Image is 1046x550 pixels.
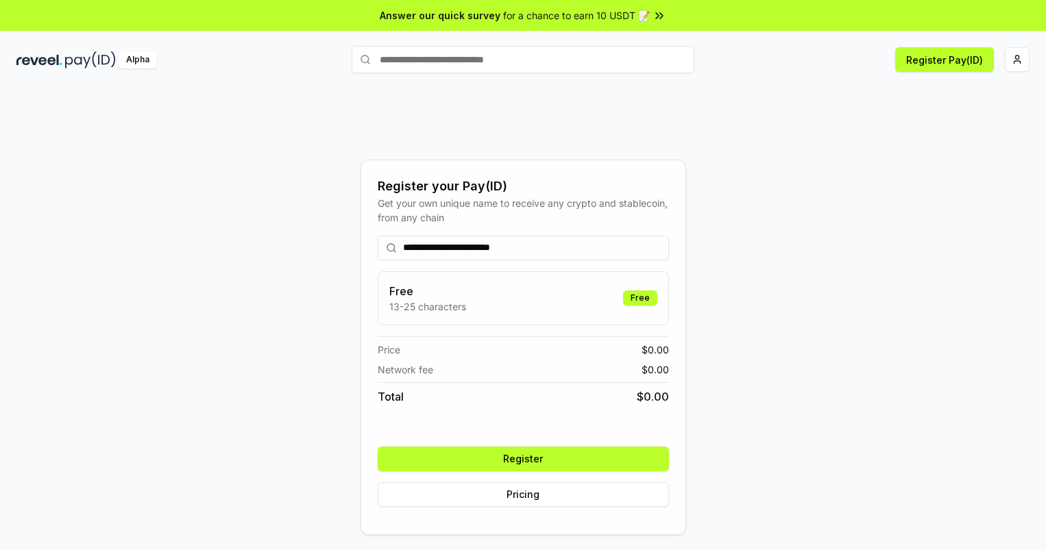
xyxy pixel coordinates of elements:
[378,388,404,405] span: Total
[389,283,466,299] h3: Free
[895,47,994,72] button: Register Pay(ID)
[378,362,433,377] span: Network fee
[623,290,657,305] div: Free
[378,196,669,225] div: Get your own unique name to receive any crypto and stablecoin, from any chain
[16,51,62,68] img: reveel_dark
[378,177,669,196] div: Register your Pay(ID)
[503,8,650,23] span: for a chance to earn 10 USDT 📝
[380,8,500,23] span: Answer our quick survey
[642,342,669,357] span: $ 0.00
[119,51,157,68] div: Alpha
[378,482,669,507] button: Pricing
[65,51,116,68] img: pay_id
[378,447,669,471] button: Register
[637,388,669,405] span: $ 0.00
[378,342,400,357] span: Price
[642,362,669,377] span: $ 0.00
[389,299,466,314] p: 13-25 characters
